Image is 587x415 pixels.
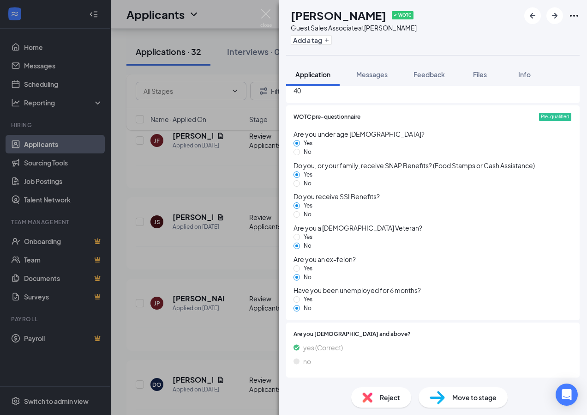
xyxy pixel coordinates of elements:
[293,85,572,96] span: 40
[300,274,315,281] span: No
[303,356,311,366] span: no
[300,265,316,272] span: Yes
[300,233,316,240] span: Yes
[300,171,316,178] span: Yes
[293,191,572,201] span: Do you receive SSI Benefits?
[300,242,315,249] span: No
[527,10,538,21] svg: ArrowLeftNew
[300,140,316,146] span: Yes
[300,202,316,209] span: Yes
[300,180,315,187] span: No
[291,7,386,23] h1: [PERSON_NAME]
[291,23,417,32] div: Guest Sales Associate at [PERSON_NAME]
[303,342,343,353] span: yes (Correct)
[293,330,411,339] span: Are you [DEMOGRAPHIC_DATA] and above?
[518,70,531,79] span: Info
[291,35,332,45] button: PlusAdd a tag
[300,305,315,311] span: No
[380,392,400,403] span: Reject
[473,70,487,79] span: Files
[293,113,360,122] span: WOTC pre-questionnaire
[300,148,315,155] span: No
[300,211,315,218] span: No
[413,70,445,79] span: Feedback
[549,10,560,21] svg: ArrowRight
[569,10,580,21] svg: Ellipses
[452,392,497,403] span: Move to stage
[546,7,563,24] button: ArrowRight
[324,37,329,43] svg: Plus
[556,384,578,406] div: Open Intercom Messenger
[300,296,316,303] span: Yes
[392,11,413,19] span: ✔ WOTC
[293,285,572,295] span: Have you been unemployed for 6 months?
[293,223,572,233] span: Are you a [DEMOGRAPHIC_DATA] Veteran?
[293,129,572,139] span: Are you under age [DEMOGRAPHIC_DATA]?
[293,160,572,171] span: Do you, or your family, receive SNAP Benefits? (Food Stamps or Cash Assistance)
[293,254,572,264] span: Are you an ex-felon?
[541,113,569,121] span: Pre-qualified
[524,7,541,24] button: ArrowLeftNew
[295,70,330,79] span: Application
[356,70,388,79] span: Messages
